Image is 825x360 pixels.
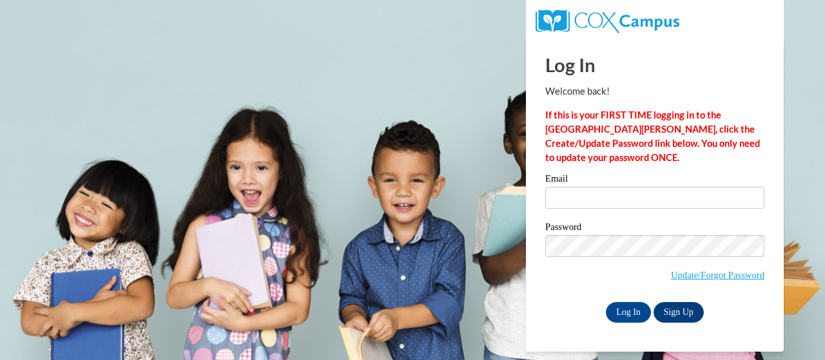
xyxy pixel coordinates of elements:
[536,10,679,33] img: COX Campus
[545,174,764,187] label: Email
[606,302,651,323] input: Log In
[654,302,704,323] a: Sign Up
[545,109,760,163] strong: If this is your FIRST TIME logging in to the [GEOGRAPHIC_DATA][PERSON_NAME], click the Create/Upd...
[671,270,764,280] a: Update/Forgot Password
[536,15,679,26] a: COX Campus
[545,84,764,99] p: Welcome back!
[545,52,764,78] h1: Log In
[545,222,764,235] label: Password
